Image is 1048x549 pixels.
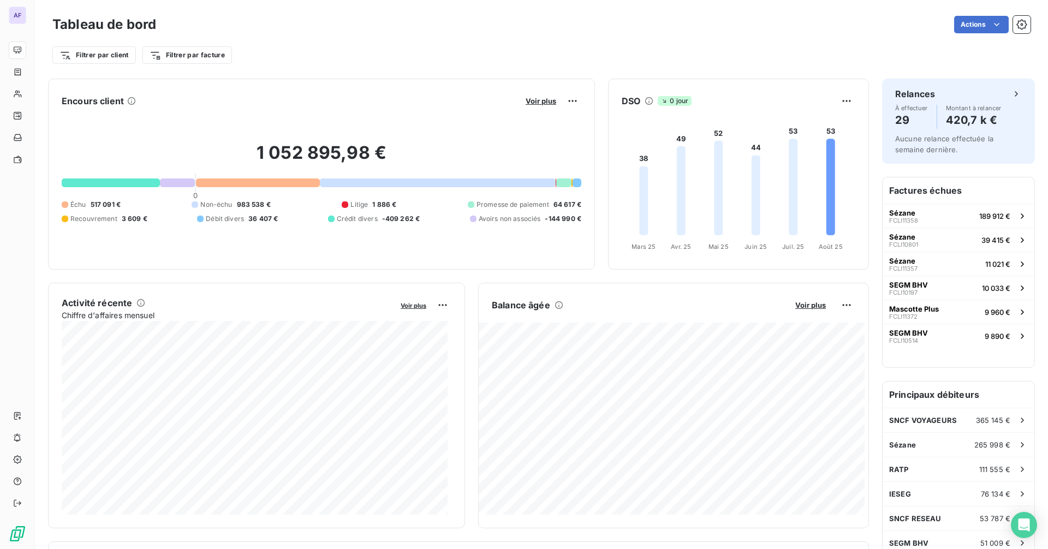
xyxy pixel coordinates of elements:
[883,276,1034,300] button: SEGM BHVFCLI1019710 033 €
[9,525,26,542] img: Logo LeanPay
[782,243,804,250] tspan: Juil. 25
[889,232,915,241] span: Sézane
[206,214,244,224] span: Débit divers
[62,296,132,309] h6: Activité récente
[70,200,86,210] span: Échu
[985,308,1010,317] span: 9 960 €
[671,243,691,250] tspan: Avr. 25
[792,300,829,310] button: Voir plus
[946,105,1002,111] span: Montant à relancer
[889,514,942,523] span: SNCF RESEAU
[193,191,198,200] span: 0
[895,134,993,154] span: Aucune relance effectuée la semaine dernière.
[142,46,232,64] button: Filtrer par facture
[980,539,1010,547] span: 51 009 €
[889,305,939,313] span: Mascotte Plus
[946,111,1002,129] h4: 420,7 k €
[52,15,156,34] h3: Tableau de bord
[883,381,1034,408] h6: Principaux débiteurs
[795,301,826,309] span: Voir plus
[889,337,918,344] span: FCLI10514
[979,465,1010,474] span: 111 555 €
[658,96,692,106] span: 0 jour
[889,241,918,248] span: FCLI10801
[976,416,1010,425] span: 365 145 €
[889,490,911,498] span: IESEG
[492,299,550,312] h6: Balance âgée
[62,309,393,321] span: Chiffre d'affaires mensuel
[62,94,124,108] h6: Encours client
[237,200,271,210] span: 983 538 €
[889,289,918,296] span: FCLI10197
[526,97,556,105] span: Voir plus
[889,440,916,449] span: Sézane
[382,214,420,224] span: -409 262 €
[985,260,1010,268] span: 11 021 €
[1011,512,1037,538] div: Open Intercom Messenger
[248,214,278,224] span: 36 407 €
[477,200,549,210] span: Promesse de paiement
[122,214,147,224] span: 3 609 €
[819,243,843,250] tspan: Août 25
[985,332,1010,341] span: 9 890 €
[52,46,136,64] button: Filtrer par client
[372,200,396,210] span: 1 886 €
[895,87,935,100] h6: Relances
[889,465,909,474] span: RATP
[979,212,1010,220] span: 189 912 €
[954,16,1009,33] button: Actions
[974,440,1010,449] span: 265 998 €
[981,236,1010,244] span: 39 415 €
[9,7,26,24] div: AF
[889,281,928,289] span: SEGM BHV
[889,539,928,547] span: SEGM BHV
[337,214,378,224] span: Crédit divers
[883,228,1034,252] button: SézaneFCLI1080139 415 €
[553,200,581,210] span: 64 617 €
[982,284,1010,293] span: 10 033 €
[883,177,1034,204] h6: Factures échues
[883,204,1034,228] button: SézaneFCLI11358189 912 €
[883,324,1034,348] button: SEGM BHVFCLI105149 890 €
[622,94,640,108] h6: DSO
[889,329,928,337] span: SEGM BHV
[397,300,430,310] button: Voir plus
[70,214,117,224] span: Recouvrement
[632,243,656,250] tspan: Mars 25
[401,302,426,309] span: Voir plus
[889,256,915,265] span: Sézane
[545,214,581,224] span: -144 990 €
[91,200,121,210] span: 517 091 €
[883,252,1034,276] button: SézaneFCLI1135711 021 €
[889,217,918,224] span: FCLI11358
[883,300,1034,324] button: Mascotte PlusFCLI113729 960 €
[889,313,918,320] span: FCLI11372
[200,200,232,210] span: Non-échu
[62,142,581,175] h2: 1 052 895,98 €
[522,96,559,106] button: Voir plus
[889,208,915,217] span: Sézane
[745,243,767,250] tspan: Juin 25
[980,514,1010,523] span: 53 787 €
[889,416,957,425] span: SNCF VOYAGEURS
[889,265,918,272] span: FCLI11357
[350,200,368,210] span: Litige
[479,214,541,224] span: Avoirs non associés
[708,243,729,250] tspan: Mai 25
[895,105,928,111] span: À effectuer
[981,490,1010,498] span: 76 134 €
[895,111,928,129] h4: 29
